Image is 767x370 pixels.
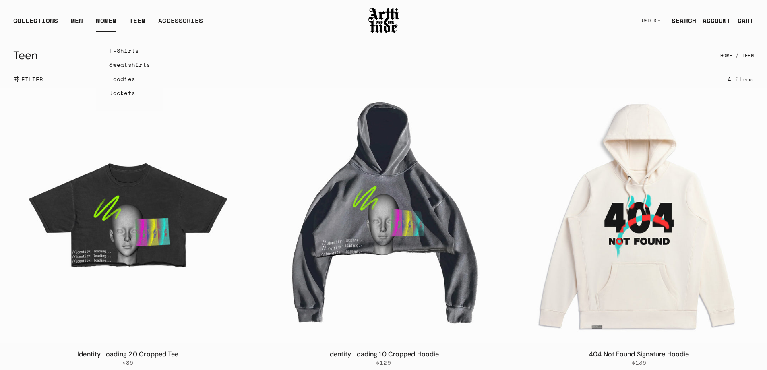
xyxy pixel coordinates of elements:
[71,16,83,32] a: MEN
[637,12,666,29] button: USD $
[376,359,391,366] span: $129
[732,47,754,64] li: Teen
[642,17,657,24] span: USD $
[20,75,43,83] span: FILTER
[632,359,647,366] span: $139
[96,16,116,32] a: WOMEN
[696,12,731,29] a: ACCOUNT
[109,43,150,58] a: T-Shirts
[122,359,134,366] span: $89
[0,88,256,343] img: Identity Loading 2.0 Cropped Tee
[13,16,58,32] div: COLLECTIONS
[589,350,689,358] a: 404 Not Found Signature Hoodie
[109,72,150,86] a: Hoodies
[731,12,754,29] a: Open cart
[720,47,732,64] a: Home
[511,88,767,343] img: 404 Not Found Signature Hoodie
[158,16,203,32] div: ACCESSORIES
[109,86,150,100] a: Jackets
[368,7,400,34] img: Arttitude
[77,350,178,358] a: Identity Loading 2.0 Cropped Tee
[129,16,145,32] a: TEEN
[728,74,754,84] div: 4 items
[13,46,38,65] h1: Teen
[328,350,439,358] a: Identity Loading 1.0 Cropped Hoodie
[13,70,43,88] button: Show filters
[738,16,754,25] div: CART
[665,12,696,29] a: SEARCH
[256,88,511,343] img: Identity Loading 1.0 Cropped Hoodie
[7,16,209,32] ul: Main navigation
[109,58,150,72] a: Sweatshirts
